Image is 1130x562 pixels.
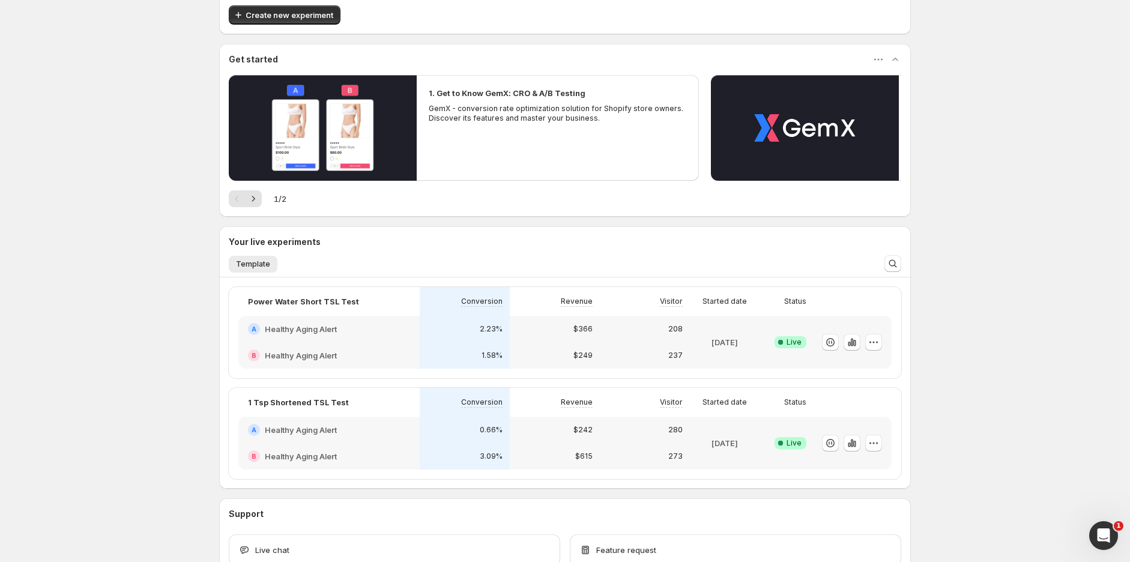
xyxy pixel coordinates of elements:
[712,437,738,449] p: [DATE]
[575,452,593,461] p: $615
[246,9,333,21] span: Create new experiment
[429,104,687,123] p: GemX - conversion rate optimization solution for Shopify store owners. Discover its features and ...
[236,259,270,269] span: Template
[668,425,683,435] p: 280
[787,438,802,448] span: Live
[573,351,593,360] p: $249
[265,349,337,361] h2: Healthy Aging Alert
[711,75,899,181] button: Play video
[429,87,585,99] h2: 1. Get to Know GemX: CRO & A/B Testing
[265,323,337,335] h2: Healthy Aging Alert
[245,190,262,207] button: Next
[1089,521,1118,550] iframe: Intercom live chat
[229,53,278,65] h3: Get started
[265,424,337,436] h2: Healthy Aging Alert
[596,544,656,556] span: Feature request
[702,297,747,306] p: Started date
[265,450,337,462] h2: Healthy Aging Alert
[561,397,593,407] p: Revenue
[248,396,349,408] p: 1 Tsp Shortened TSL Test
[255,544,289,556] span: Live chat
[884,255,901,272] button: Search and filter results
[660,297,683,306] p: Visitor
[573,425,593,435] p: $242
[660,397,683,407] p: Visitor
[252,426,256,434] h2: A
[668,351,683,360] p: 237
[461,397,503,407] p: Conversion
[248,295,359,307] p: Power Water Short TSL Test
[252,453,256,460] h2: B
[561,297,593,306] p: Revenue
[252,325,256,333] h2: A
[787,337,802,347] span: Live
[229,508,264,520] h3: Support
[461,297,503,306] p: Conversion
[573,324,593,334] p: $366
[480,425,503,435] p: 0.66%
[668,452,683,461] p: 273
[252,352,256,359] h2: B
[229,75,417,181] button: Play video
[229,5,340,25] button: Create new experiment
[784,297,806,306] p: Status
[480,324,503,334] p: 2.23%
[702,397,747,407] p: Started date
[274,193,286,205] span: 1 / 2
[1114,521,1123,531] span: 1
[668,324,683,334] p: 208
[480,452,503,461] p: 3.09%
[712,336,738,348] p: [DATE]
[784,397,806,407] p: Status
[482,351,503,360] p: 1.58%
[229,190,262,207] nav: Pagination
[229,236,321,248] h3: Your live experiments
